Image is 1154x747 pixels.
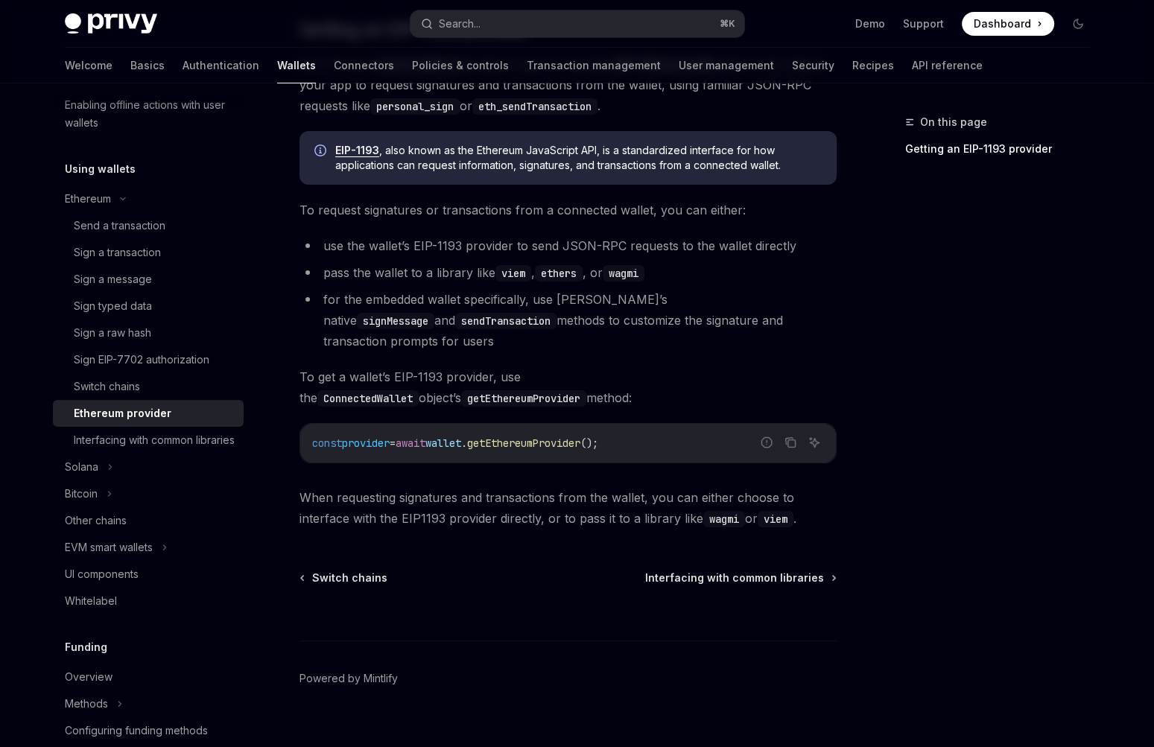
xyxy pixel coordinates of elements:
[65,458,98,476] div: Solana
[65,160,136,178] h5: Using wallets
[53,561,244,588] a: UI components
[299,235,837,256] li: use the wallet’s EIP-1193 provider to send JSON-RPC requests to the wallet directly
[301,570,387,585] a: Switch chains
[53,480,244,507] button: Bitcoin
[781,433,800,452] button: Copy the contents from the code block
[357,313,434,329] code: signMessage
[410,10,744,37] button: Search...⌘K
[312,570,387,585] span: Switch chains
[720,18,735,30] span: ⌘ K
[905,137,1102,161] a: Getting an EIP-1193 provider
[390,436,396,450] span: =
[299,487,837,529] span: When requesting signatures and transactions from the wallet, you can either choose to interface w...
[495,265,531,282] code: viem
[334,48,394,83] a: Connectors
[299,54,837,116] span: All of Privy’s objects export a standard object. This allows your app to request signatures and t...
[335,144,379,157] a: EIP-1193
[53,507,244,534] a: Other chains
[299,289,837,352] li: for the embedded wallet specifically, use [PERSON_NAME]’s native and methods to customize the sig...
[335,143,822,173] span: , also known as the Ethereum JavaScript API, is a standardized interface for how applications can...
[53,92,244,136] a: Enabling offline actions with user wallets
[396,436,425,450] span: await
[461,436,467,450] span: .
[439,15,481,33] div: Search...
[65,565,139,583] div: UI components
[53,534,244,561] button: EVM smart wallets
[53,454,244,480] button: Solana
[920,113,987,131] span: On this page
[277,48,316,83] a: Wallets
[757,433,776,452] button: Report incorrect code
[65,485,98,503] div: Bitcoin
[53,346,244,373] a: Sign EIP-7702 authorization
[74,431,235,449] div: Interfacing with common libraries
[74,217,165,235] div: Send a transaction
[645,570,824,585] span: Interfacing with common libraries
[425,436,461,450] span: wallet
[758,511,793,527] code: viem
[455,313,557,329] code: sendTransaction
[53,320,244,346] a: Sign a raw hash
[805,433,824,452] button: Ask AI
[74,378,140,395] div: Switch chains
[65,695,108,713] div: Methods
[53,293,244,320] a: Sign typed data
[679,48,774,83] a: User management
[53,400,244,427] a: Ethereum provider
[74,324,151,342] div: Sign a raw hash
[527,48,661,83] a: Transaction management
[580,436,598,450] span: ();
[53,185,244,212] button: Ethereum
[461,390,586,407] code: getEthereumProvider
[53,373,244,400] a: Switch chains
[472,98,597,115] code: eth_sendTransaction
[467,436,580,450] span: getEthereumProvider
[53,717,244,744] a: Configuring funding methods
[53,212,244,239] a: Send a transaction
[53,588,244,614] a: Whitelabel
[65,512,127,530] div: Other chains
[74,297,152,315] div: Sign typed data
[53,664,244,690] a: Overview
[299,200,837,220] span: To request signatures or transactions from a connected wallet, you can either:
[65,592,117,610] div: Whitelabel
[312,436,342,450] span: const
[53,239,244,266] a: Sign a transaction
[299,262,837,283] li: pass the wallet to a library like , , or
[1066,12,1090,36] button: Toggle dark mode
[65,668,112,686] div: Overview
[65,96,235,132] div: Enabling offline actions with user wallets
[535,265,583,282] code: ethers
[65,48,112,83] a: Welcome
[53,690,244,717] button: Methods
[74,351,209,369] div: Sign EIP-7702 authorization
[65,538,153,556] div: EVM smart wallets
[65,638,107,656] h5: Funding
[855,16,885,31] a: Demo
[703,511,745,527] code: wagmi
[74,404,171,422] div: Ethereum provider
[183,48,259,83] a: Authentication
[645,570,835,585] a: Interfacing with common libraries
[974,16,1031,31] span: Dashboard
[53,427,244,454] a: Interfacing with common libraries
[342,436,390,450] span: provider
[317,390,419,407] code: ConnectedWallet
[962,12,1054,36] a: Dashboard
[65,722,208,740] div: Configuring funding methods
[65,13,157,34] img: dark logo
[852,48,894,83] a: Recipes
[74,244,161,261] div: Sign a transaction
[74,270,152,288] div: Sign a message
[299,671,398,686] a: Powered by Mintlify
[65,190,111,208] div: Ethereum
[370,98,460,115] code: personal_sign
[314,144,329,159] svg: Info
[412,48,509,83] a: Policies & controls
[903,16,944,31] a: Support
[792,48,834,83] a: Security
[130,48,165,83] a: Basics
[603,265,644,282] code: wagmi
[299,366,837,408] span: To get a wallet’s EIP-1193 provider, use the object’s method:
[53,266,244,293] a: Sign a message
